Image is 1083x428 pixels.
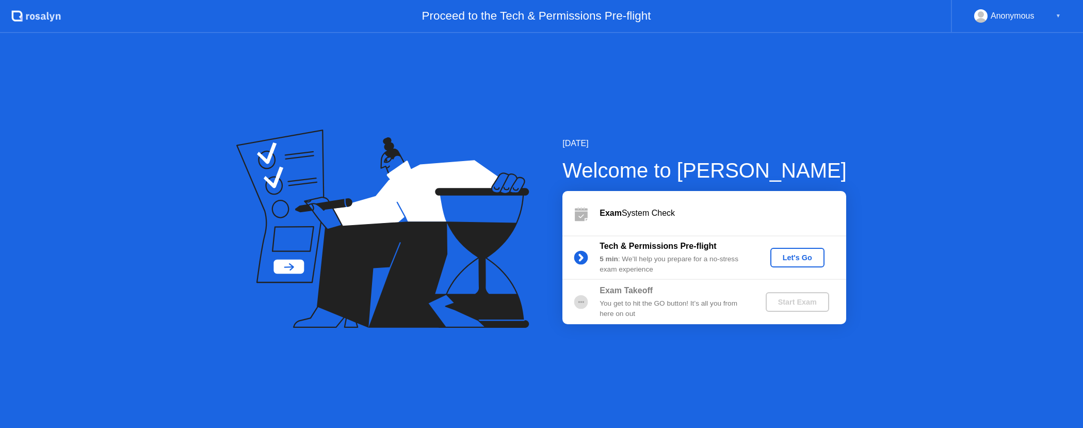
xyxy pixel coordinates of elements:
[774,253,820,262] div: Let's Go
[600,298,748,320] div: You get to hit the GO button! It’s all you from here on out
[1056,9,1061,23] div: ▼
[600,209,622,217] b: Exam
[600,254,748,275] div: : We’ll help you prepare for a no-stress exam experience
[991,9,1034,23] div: Anonymous
[600,286,653,295] b: Exam Takeoff
[766,292,829,312] button: Start Exam
[600,255,618,263] b: 5 min
[562,137,847,150] div: [DATE]
[600,207,846,219] div: System Check
[770,248,825,267] button: Let's Go
[562,155,847,186] div: Welcome to [PERSON_NAME]
[600,242,716,250] b: Tech & Permissions Pre-flight
[770,298,825,306] div: Start Exam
